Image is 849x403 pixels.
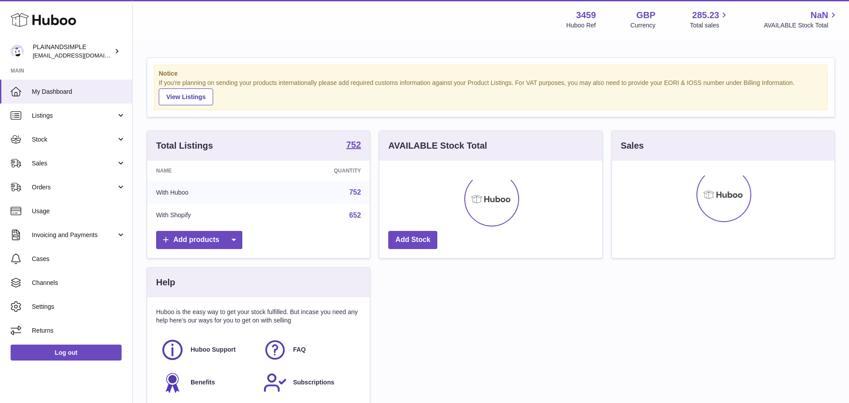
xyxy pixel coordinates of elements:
[32,326,126,335] span: Returns
[346,140,361,149] strong: 752
[11,45,24,58] img: internalAdmin-3459@internal.huboo.com
[11,345,122,361] a: Log out
[32,303,126,311] span: Settings
[32,255,126,263] span: Cases
[690,9,729,30] a: 285.23 Total sales
[159,69,823,78] strong: Notice
[692,9,719,21] span: 285.23
[156,140,213,152] h3: Total Listings
[32,111,116,120] span: Listings
[159,88,213,105] a: View Listings
[191,378,215,387] span: Benefits
[636,9,655,21] strong: GBP
[566,21,596,30] div: Huboo Ref
[811,9,828,21] span: NaN
[156,308,361,325] p: Huboo is the easy way to get your stock fulfilled. But incase you need any help here's our ways f...
[349,211,361,219] a: 652
[293,378,334,387] span: Subscriptions
[349,188,361,196] a: 752
[32,88,126,96] span: My Dashboard
[764,9,838,30] a: NaN AVAILABLE Stock Total
[346,140,361,151] a: 752
[576,9,596,21] strong: 3459
[267,161,370,181] th: Quantity
[159,79,823,105] div: If you're planning on sending your products internationally please add required customs informati...
[161,338,254,362] a: Huboo Support
[32,279,126,287] span: Channels
[161,371,254,395] a: Benefits
[32,183,116,192] span: Orders
[293,345,306,354] span: FAQ
[263,338,357,362] a: FAQ
[690,21,729,30] span: Total sales
[147,161,267,181] th: Name
[263,371,357,395] a: Subscriptions
[33,52,130,59] span: [EMAIL_ADDRESS][DOMAIN_NAME]
[156,276,175,288] h3: Help
[631,21,656,30] div: Currency
[32,159,116,168] span: Sales
[621,140,644,152] h3: Sales
[191,345,236,354] span: Huboo Support
[388,140,487,152] h3: AVAILABLE Stock Total
[388,231,437,249] a: Add Stock
[32,231,116,239] span: Invoicing and Payments
[147,204,267,227] td: With Shopify
[32,135,116,144] span: Stock
[147,181,267,204] td: With Huboo
[32,207,126,215] span: Usage
[33,43,112,60] div: PLAINANDSIMPLE
[764,21,838,30] span: AVAILABLE Stock Total
[156,231,242,249] a: Add products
